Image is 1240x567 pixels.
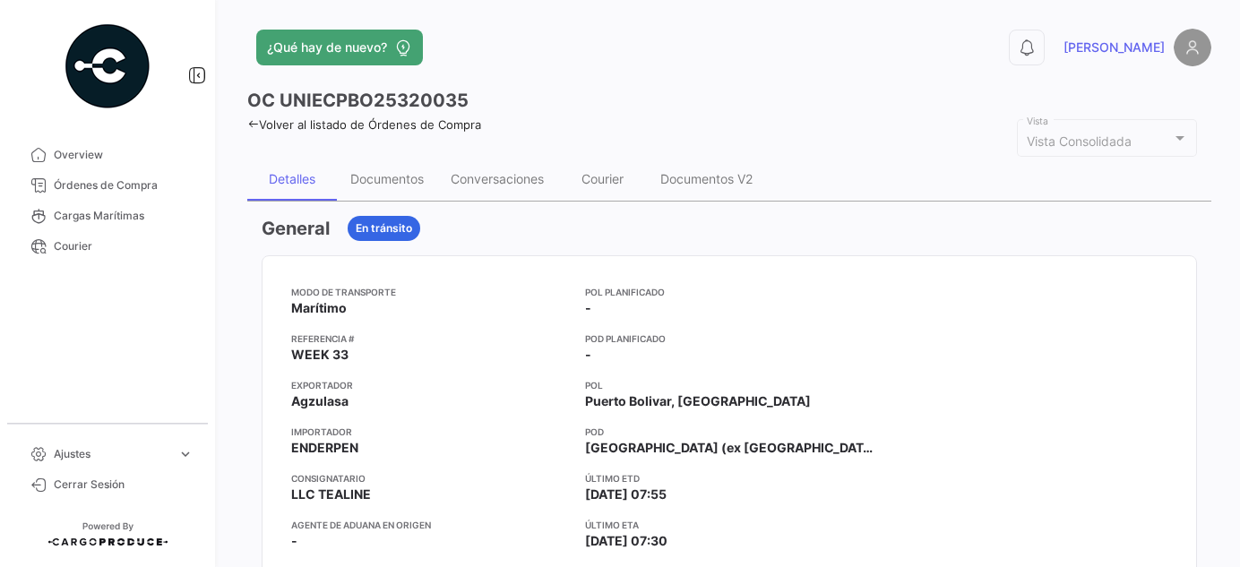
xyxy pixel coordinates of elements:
div: Documentos [350,171,424,186]
span: Cerrar Sesión [54,477,194,493]
button: ¿Qué hay de nuevo? [256,30,423,65]
span: Ajustes [54,446,170,462]
img: placeholder-user.png [1174,29,1211,66]
span: - [291,532,297,550]
app-card-info-title: Último ETD [585,471,874,485]
span: Overview [54,147,194,163]
span: - [585,299,591,317]
span: En tránsito [356,220,412,236]
app-card-info-title: Último ETA [585,518,874,532]
mat-select-trigger: Vista Consolidada [1027,133,1132,149]
h3: General [262,216,330,241]
div: Detalles [269,171,315,186]
span: expand_more [177,446,194,462]
app-card-info-title: Agente de Aduana en Origen [291,518,571,532]
a: Courier [14,231,201,262]
app-card-info-title: POL [585,378,874,392]
a: Órdenes de Compra [14,170,201,201]
app-card-info-title: Modo de Transporte [291,285,571,299]
span: LLC TEALINE [291,485,371,503]
span: Cargas Marítimas [54,208,194,224]
span: [PERSON_NAME] [1063,39,1165,56]
app-card-info-title: POL Planificado [585,285,874,299]
app-card-info-title: Importador [291,425,571,439]
app-card-info-title: Exportador [291,378,571,392]
a: Cargas Marítimas [14,201,201,231]
div: Documentos V2 [660,171,753,186]
app-card-info-title: POD [585,425,874,439]
div: Courier [581,171,624,186]
img: powered-by.png [63,21,152,111]
span: [GEOGRAPHIC_DATA] (ex [GEOGRAPHIC_DATA]) [585,439,874,457]
span: Courier [54,238,194,254]
app-card-info-title: Consignatario [291,471,571,485]
span: Agzulasa [291,392,349,410]
h3: OC UNIECPBO25320035 [247,88,469,113]
app-card-info-title: POD Planificado [585,331,874,346]
a: Volver al listado de Órdenes de Compra [247,117,481,132]
span: [DATE] 07:55 [585,485,667,503]
div: Conversaciones [451,171,544,186]
span: [DATE] 07:30 [585,532,667,550]
span: ENDERPEN [291,439,358,457]
span: Órdenes de Compra [54,177,194,193]
span: - [585,346,591,364]
a: Overview [14,140,201,170]
span: WEEK 33 [291,346,349,364]
span: ¿Qué hay de nuevo? [267,39,387,56]
app-card-info-title: Referencia # [291,331,571,346]
span: Marítimo [291,299,347,317]
span: Puerto Bolivar, [GEOGRAPHIC_DATA] [585,392,811,410]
